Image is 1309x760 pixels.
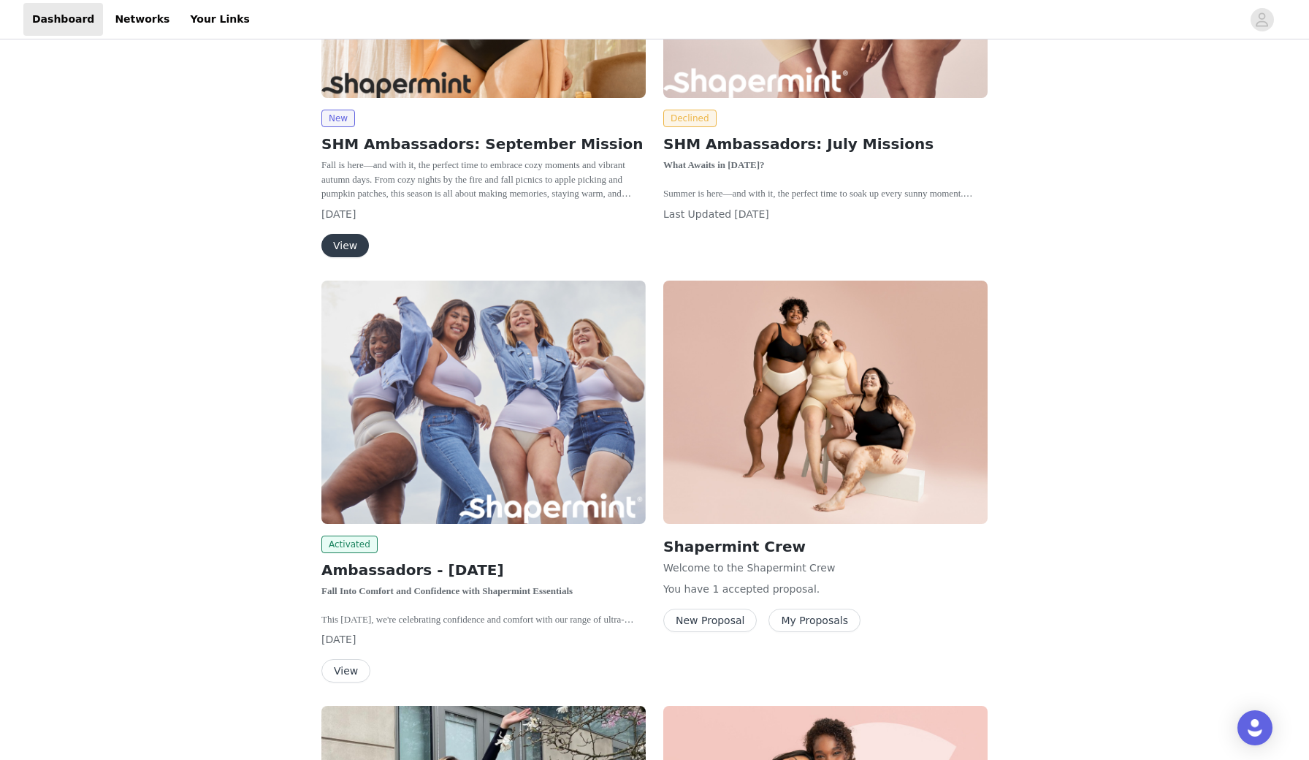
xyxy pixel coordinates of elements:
[321,234,369,257] button: View
[663,110,717,127] span: Declined
[321,208,356,220] span: [DATE]
[321,159,642,256] span: Fall is here—and with it, the perfect time to embrace cozy moments and vibrant autumn days. From ...
[1237,710,1272,745] div: Open Intercom Messenger
[663,536,988,558] h2: Shapermint Crew
[321,614,634,639] span: This [DATE], we're celebrating confidence and comfort with our range of ultra-comfy shaping essen...
[321,634,356,645] span: [DATE]
[663,208,731,220] span: Last Updated
[321,281,646,524] img: Shapermint
[321,666,370,677] a: View
[734,208,768,220] span: [DATE]
[663,609,757,632] button: New Proposal
[1255,8,1269,31] div: avatar
[663,133,988,155] h2: SHM Ambassadors: July Missions
[321,536,378,553] span: Activated
[23,3,103,36] a: Dashboard
[181,3,259,36] a: Your Links
[106,3,178,36] a: Networks
[321,133,646,155] h2: SHM Ambassadors: September Mission
[321,659,370,683] button: View
[663,159,765,170] strong: What Awaits in [DATE]?
[663,188,973,199] span: Summer is here—and with it, the perfect time to soak up every sunny moment.
[663,560,988,576] p: Welcome to the Shapermint Crew
[321,110,355,127] span: New
[663,281,988,524] img: Shapermint
[768,609,860,632] button: My Proposals
[663,582,988,597] p: You have 1 accepted proposal .
[321,559,646,581] h2: Ambassadors - [DATE]
[321,585,573,596] strong: Fall Into Comfort and Confidence with Shapermint Essentials
[321,240,369,251] a: View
